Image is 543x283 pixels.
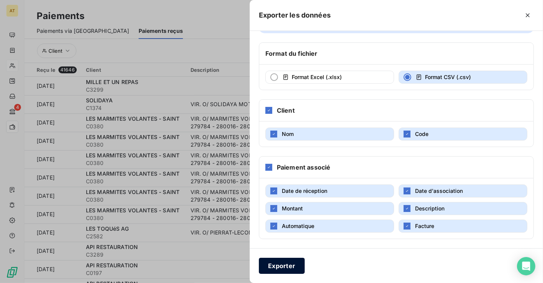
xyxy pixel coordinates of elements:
[265,128,394,141] button: Nom
[259,10,331,21] h5: Exporter les données
[265,71,394,84] button: Format Excel (.xlsx)
[399,128,527,141] button: Code
[277,106,295,115] h6: Client
[282,205,303,212] span: Montant
[425,74,471,80] span: Format CSV (.csv)
[415,205,444,212] span: Description
[415,188,463,194] span: Date d'association
[517,257,535,275] div: Open Intercom Messenger
[282,223,314,229] span: Automatique
[415,131,428,137] span: Code
[265,220,394,233] button: Automatique
[415,223,434,229] span: Facture
[282,131,294,137] span: Nom
[399,184,527,197] button: Date d'association
[292,74,342,80] span: Format Excel (.xlsx)
[399,202,527,215] button: Description
[277,163,330,172] h6: Paiement associé
[399,220,527,233] button: Facture
[399,71,527,84] button: Format CSV (.csv)
[265,184,394,197] button: Date de réception
[259,258,305,274] button: Exporter
[265,49,318,58] h6: Format du fichier
[265,202,394,215] button: Montant
[282,188,327,194] span: Date de réception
